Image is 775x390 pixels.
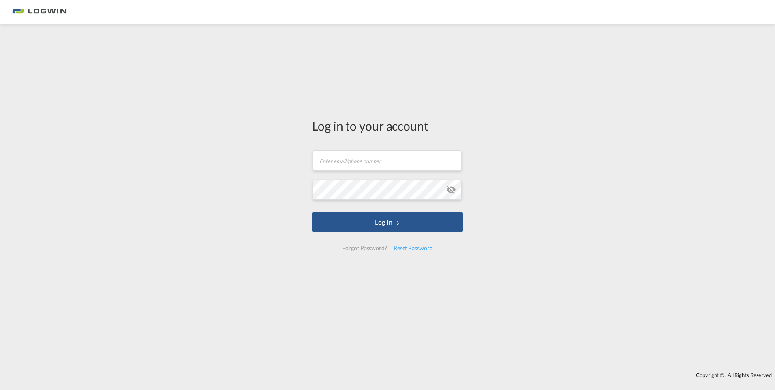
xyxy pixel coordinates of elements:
[312,117,463,134] div: Log in to your account
[446,185,456,195] md-icon: icon-eye-off
[390,241,436,255] div: Reset Password
[339,241,390,255] div: Forgot Password?
[12,3,67,21] img: bc73a0e0d8c111efacd525e4c8ad7d32.png
[312,212,463,232] button: LOGIN
[313,150,462,171] input: Enter email/phone number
